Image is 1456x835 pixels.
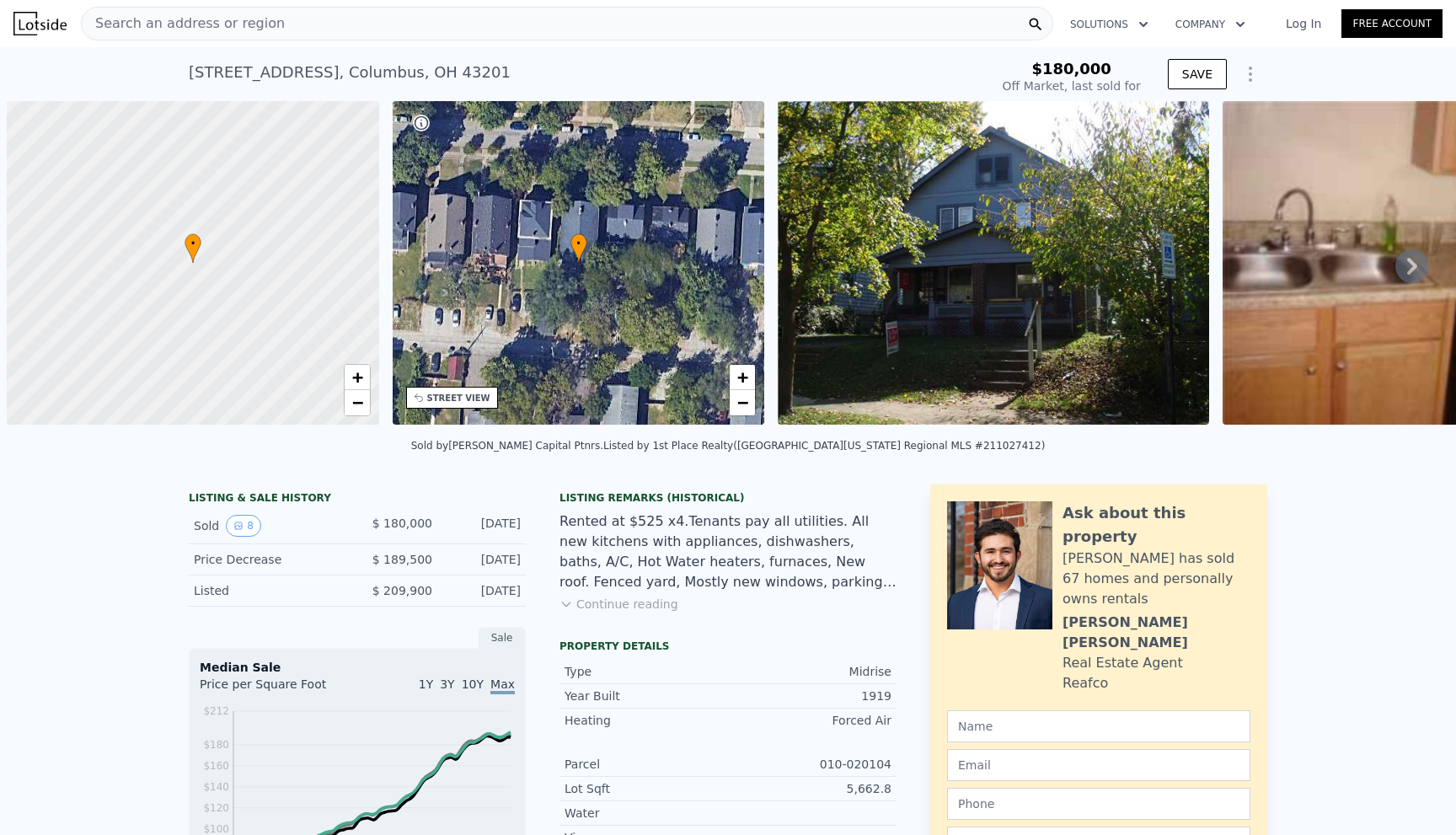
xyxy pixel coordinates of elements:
div: Sold by [PERSON_NAME] Capital Ptnrs . [411,440,603,452]
img: Lotside [13,12,67,35]
a: Free Account [1341,9,1443,38]
button: Show Options [1234,57,1267,91]
a: Zoom in [345,365,370,390]
div: LISTING & SALE HISTORY [189,491,526,508]
span: $ 180,000 [372,517,432,530]
span: 3Y [440,677,454,691]
div: [PERSON_NAME] has sold 67 homes and personally owns rentals [1063,549,1250,609]
span: + [351,367,362,388]
tspan: $180 [203,739,229,751]
button: Continue reading [559,596,678,613]
span: • [570,236,587,251]
input: Email [947,749,1250,781]
span: Search an address or region [82,13,285,34]
a: Zoom out [730,390,755,415]
div: Lot Sqft [565,780,728,797]
div: Ask about this property [1063,501,1250,549]
tspan: $100 [203,823,229,835]
span: 10Y [462,677,484,691]
span: − [737,392,748,413]
span: $180,000 [1031,60,1111,78]
tspan: $140 [203,781,229,793]
div: STREET VIEW [427,392,490,404]
div: Price Decrease [194,551,344,568]
div: Reafco [1063,673,1108,693]
div: 5,662.8 [728,780,891,797]
div: Listed [194,582,344,599]
div: Forced Air [728,712,891,729]
span: • [185,236,201,251]
div: [DATE] [446,515,521,537]
tspan: $212 [203,705,229,717]
img: Sale: 141135197 Parcel: 118257720 [778,101,1209,425]
div: Median Sale [200,659,515,676]
tspan: $120 [203,802,229,814]
div: 1919 [728,688,891,704]
div: Year Built [565,688,728,704]
a: Zoom out [345,390,370,415]
button: Company [1162,9,1259,40]
button: SAVE [1168,59,1227,89]
button: View historical data [226,515,261,537]
div: Midrise [728,663,891,680]
div: • [570,233,587,263]
a: Log In [1266,15,1341,32]
div: Off Market, last sold for [1003,78,1141,94]
input: Phone [947,788,1250,820]
div: Listed by 1st Place Realty ([GEOGRAPHIC_DATA][US_STATE] Regional MLS #211027412) [603,440,1045,452]
div: Heating [565,712,728,729]
div: Property details [559,640,897,653]
span: $ 209,900 [372,584,432,597]
div: • [185,233,201,263]
input: Name [947,710,1250,742]
div: Price per Square Foot [200,676,357,703]
span: 1Y [419,677,433,691]
div: Parcel [565,756,728,773]
div: Sold [194,515,344,537]
a: Zoom in [730,365,755,390]
div: [PERSON_NAME] [PERSON_NAME] [1063,613,1250,653]
div: [DATE] [446,551,521,568]
span: $ 189,500 [372,553,432,566]
div: [DATE] [446,582,521,599]
span: − [351,392,362,413]
div: Rented at $525 x4.Tenants pay all utilities. All new kitchens with appliances, dishwashers, baths... [559,511,897,592]
span: Max [490,677,515,694]
tspan: $160 [203,760,229,772]
div: Sale [479,627,526,649]
div: Listing Remarks (Historical) [559,491,897,505]
div: Real Estate Agent [1063,653,1183,673]
button: Solutions [1057,9,1162,40]
div: Type [565,663,728,680]
div: Water [565,805,728,822]
div: 010-020104 [728,756,891,773]
span: + [737,367,748,388]
div: [STREET_ADDRESS] , Columbus , OH 43201 [189,61,511,84]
